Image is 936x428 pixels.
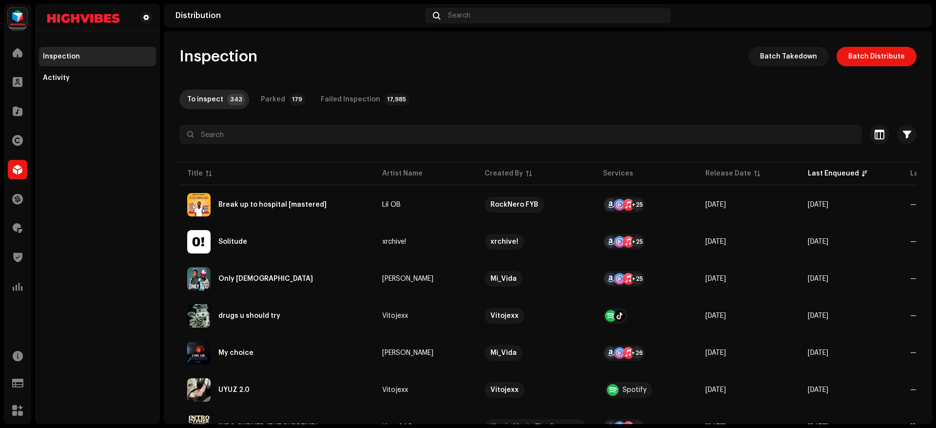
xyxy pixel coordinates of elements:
div: +25 [631,236,643,248]
re-m-nav-item: Activity [39,68,156,88]
span: Oct 9, 2025 [808,312,828,319]
p-badge: 179 [289,94,305,105]
span: Mi_Vida [485,271,587,287]
span: Lyra Lee [382,350,469,356]
img: 227c888f-5e27-4011-a366-f692350b8883 [187,378,211,402]
div: Vitojexx [382,312,408,319]
button: Batch Takedown [748,47,829,66]
span: — [910,350,916,356]
span: Oct 9, 2025 [808,387,828,393]
re-m-nav-item: Inspection [39,47,156,66]
span: Search [448,12,470,19]
div: xrchive! [382,238,406,245]
span: xrchive! [485,234,587,250]
span: RockNero FYB [485,197,587,213]
span: Inspection [179,47,257,66]
span: — [910,201,916,208]
span: Oct 9, 2025 [808,238,828,245]
span: — [910,238,916,245]
div: Lil OB [382,201,401,208]
div: Activity [43,74,70,82]
input: Search [179,125,862,144]
span: Oct 13, 2025 [705,275,726,282]
p-badge: 17,985 [384,94,409,105]
img: feab3aad-9b62-475c-8caf-26f15a9573ee [8,8,27,27]
span: Vitojexx [485,308,587,324]
div: +26 [631,347,643,359]
div: Distribution [175,12,421,19]
img: 94ca2371-0b49-4ecc-bbe7-55fea9fd24fd [905,8,920,23]
span: Oct 9, 2025 [705,312,726,319]
span: Batch Takedown [760,47,817,66]
div: Title [187,169,203,178]
button: Batch Distribute [837,47,916,66]
div: UYUZ 2.0 [218,387,250,393]
span: — [910,312,916,319]
div: RockNero FYB [490,197,538,213]
span: Lil OB [382,201,469,208]
img: ed10fedd-6a74-463b-9d52-564ce3bd1803 [187,193,211,216]
div: Parked [261,90,285,109]
img: 54826c30-ff11-4e8a-a996-b65916847cae [187,267,211,291]
img: 526c7274-2d9f-4c28-964f-3e978de62c2b [187,341,211,365]
span: Lyra Lee [382,275,469,282]
span: Oct 9, 2025 [808,275,828,282]
span: Sep 4, 2025 [705,387,726,393]
div: Only God [218,275,313,282]
span: Oct 9, 2025 [808,350,828,356]
div: To inspect [187,90,223,109]
span: — [910,387,916,393]
div: Release Date [705,169,751,178]
span: xrchive! [382,238,469,245]
span: Jun 24, 2025 [705,350,726,356]
div: Last Enqueued [808,169,859,178]
div: Created By [485,169,523,178]
img: 146a92b5-f830-4d87-9d73-c546d58a3bb9 [187,304,211,328]
div: Vitojexx [490,308,519,324]
img: 33a9d7c8-c323-4eb0-ac03-9102d435b3a6 [187,230,211,253]
div: Spotify [623,387,646,393]
div: Inspection [43,53,80,60]
img: d4093022-bcd4-44a3-a5aa-2cc358ba159b [43,12,125,23]
div: xrchive! [490,234,518,250]
div: +25 [631,273,643,285]
span: Mi_Vida [485,345,587,361]
span: Oct 17, 2025 [705,201,726,208]
div: +25 [631,199,643,211]
div: My choice [218,350,253,356]
div: [PERSON_NAME] [382,275,433,282]
span: Oct 12, 2025 [705,238,726,245]
span: Oct 9, 2025 [808,201,828,208]
div: [PERSON_NAME] [382,350,433,356]
div: Vitojexx [490,382,519,398]
div: Vitojexx [382,387,408,393]
span: Vitojexx [382,312,469,319]
div: Failed Inspection [321,90,380,109]
div: Mi_Vida [490,345,517,361]
p-badge: 343 [227,94,245,105]
span: Vitojexx [485,382,587,398]
div: Mi_Vida [490,271,517,287]
div: Break up to hospital [mastered] [218,201,327,208]
span: Vitojexx [382,387,469,393]
div: Solitude [218,238,247,245]
span: Batch Distribute [848,47,905,66]
span: — [910,275,916,282]
div: drugs u should try [218,312,280,319]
